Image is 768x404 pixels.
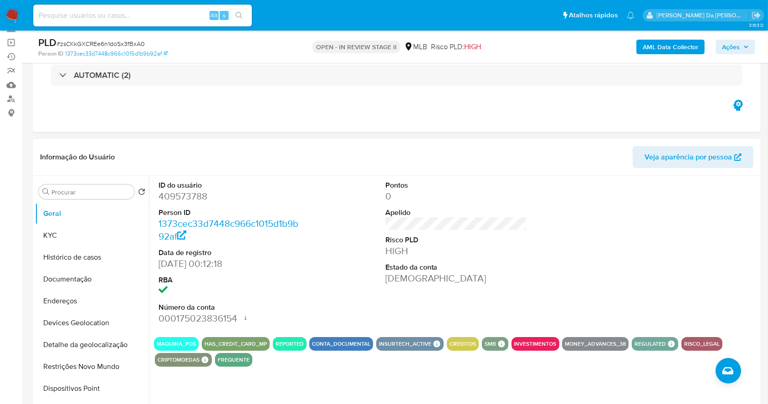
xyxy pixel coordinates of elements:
[633,146,753,168] button: Veja aparência por pessoa
[35,312,149,334] button: Devices Geolocation
[138,188,145,198] button: Retornar ao pedido padrão
[385,190,527,203] dd: 0
[159,208,301,218] dt: Person ID
[385,272,527,285] dd: [DEMOGRAPHIC_DATA]
[159,217,298,243] a: 1373cec33d7448c966c1015d1b9b92af
[464,41,481,52] span: HIGH
[230,9,248,22] button: search-icon
[35,203,149,225] button: Geral
[33,10,252,21] input: Pesquise usuários ou casos...
[35,378,149,399] button: Dispositivos Point
[159,275,301,285] dt: RBA
[51,188,131,196] input: Procurar
[51,65,742,86] div: AUTOMATIC (2)
[223,11,225,20] span: s
[749,21,763,29] span: 3.163.0
[159,248,301,258] dt: Data de registro
[40,153,115,162] h1: Informação do Usuário
[159,302,301,312] dt: Número da conta
[56,39,145,48] span: # zsCKkGXCREe6n1doSx3fBxA0
[35,334,149,356] button: Detalhe da geolocalização
[159,312,301,325] dd: 000175023836154
[657,11,749,20] p: patricia.varelo@mercadopago.com.br
[404,42,427,52] div: MLB
[42,188,50,195] button: Procurar
[312,41,400,53] p: OPEN - IN REVIEW STAGE II
[38,50,63,58] b: Person ID
[636,40,705,54] button: AML Data Collector
[35,290,149,312] button: Endereços
[752,10,761,20] a: Sair
[385,208,527,218] dt: Apelido
[65,50,168,58] a: 1373cec33d7448c966c1015d1b9b92af
[35,246,149,268] button: Histórico de casos
[210,11,218,20] span: Alt
[159,257,301,270] dd: [DATE] 00:12:18
[35,356,149,378] button: Restrições Novo Mundo
[643,40,698,54] b: AML Data Collector
[385,235,527,245] dt: Risco PLD
[431,42,481,52] span: Risco PLD:
[159,190,301,203] dd: 409573788
[74,70,131,80] h3: AUTOMATIC (2)
[35,225,149,246] button: KYC
[35,268,149,290] button: Documentação
[385,180,527,190] dt: Pontos
[385,245,527,257] dd: HIGH
[627,11,635,19] a: Notificações
[645,146,732,168] span: Veja aparência por pessoa
[569,10,618,20] span: Atalhos rápidos
[722,40,740,54] span: Ações
[159,180,301,190] dt: ID do usuário
[716,40,755,54] button: Ações
[38,35,56,50] b: PLD
[385,262,527,272] dt: Estado da conta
